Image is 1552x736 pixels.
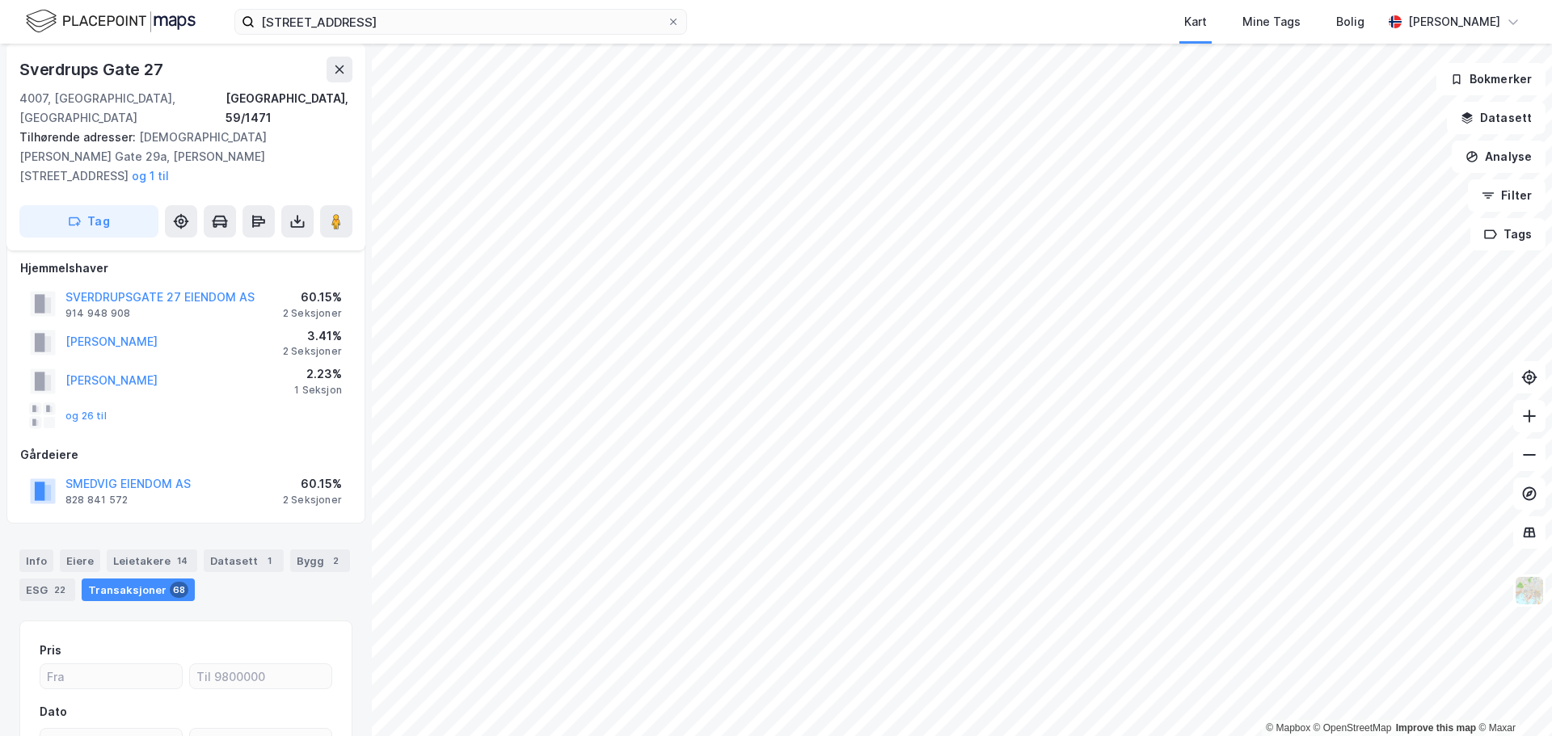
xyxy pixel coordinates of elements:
div: Sverdrups Gate 27 [19,57,167,82]
div: 2 Seksjoner [283,345,342,358]
div: Kart [1184,12,1207,32]
button: Bokmerker [1436,63,1546,95]
input: Søk på adresse, matrikkel, gårdeiere, leietakere eller personer [255,10,667,34]
div: 4007, [GEOGRAPHIC_DATA], [GEOGRAPHIC_DATA] [19,89,226,128]
div: 60.15% [283,288,342,307]
a: Mapbox [1266,722,1310,734]
div: 1 Seksjon [294,384,342,397]
button: Filter [1468,179,1546,212]
div: 828 841 572 [65,494,128,507]
button: Tag [19,205,158,238]
div: 14 [174,553,191,569]
div: [PERSON_NAME] [1408,12,1500,32]
div: Dato [40,702,67,721]
div: Datasett [204,549,284,572]
div: [GEOGRAPHIC_DATA], 59/1471 [226,89,352,128]
button: Tags [1470,218,1546,250]
div: Info [19,549,53,572]
span: Tilhørende adresser: [19,130,139,144]
div: 2 [327,553,344,569]
div: Hjemmelshaver [20,259,352,278]
div: 60.15% [283,474,342,494]
img: Z [1514,575,1545,606]
div: Bygg [290,549,350,572]
div: 1 [261,553,277,569]
input: Fra [40,664,182,688]
div: 3.41% [283,326,342,346]
div: Transaksjoner [82,578,195,601]
div: 2 Seksjoner [283,494,342,507]
div: 914 948 908 [65,307,130,320]
iframe: Chat Widget [1471,658,1552,736]
a: Improve this map [1396,722,1476,734]
div: Pris [40,641,61,660]
div: [DEMOGRAPHIC_DATA][PERSON_NAME] Gate 29a, [PERSON_NAME][STREET_ADDRESS] [19,128,339,186]
button: Analyse [1452,141,1546,173]
a: OpenStreetMap [1314,722,1392,734]
div: 68 [170,582,188,598]
button: Datasett [1447,102,1546,134]
div: ESG [19,578,75,601]
div: Leietakere [107,549,197,572]
div: Mine Tags [1242,12,1301,32]
input: Til 9800000 [190,664,331,688]
div: 22 [51,582,69,598]
div: Gårdeiere [20,445,352,465]
div: 2.23% [294,364,342,384]
div: Bolig [1336,12,1364,32]
div: 2 Seksjoner [283,307,342,320]
img: logo.f888ab2527a4732fd821a326f86c7f29.svg [26,7,196,36]
div: Eiere [60,549,100,572]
